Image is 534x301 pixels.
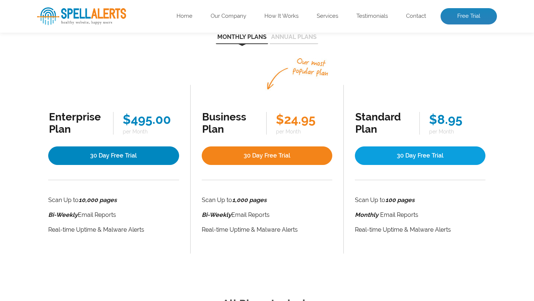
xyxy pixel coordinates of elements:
li: Scan Up to [355,195,485,205]
a: 30 Day Free Trial [355,146,485,165]
button: Monthly Plans [216,34,268,44]
span: per Month [276,129,332,135]
span: per Month [429,129,485,135]
div: $24.95 [276,112,332,127]
i: Bi-Weekly [48,211,78,218]
div: Business Plan [202,111,257,135]
div: $495.00 [123,112,178,127]
strong: 1,000 pages [232,196,267,204]
strong: 100 pages [385,196,415,204]
strong: 10,000 pages [79,196,117,204]
a: How It Works [264,13,299,20]
li: Email Reports [355,210,485,220]
button: Annual Plans [270,34,318,44]
i: Bi-Weekly [202,211,231,218]
li: Real-time Uptime & Malware Alerts [48,225,179,235]
img: SpellAlerts [37,7,126,25]
a: 30 Day Free Trial [202,146,332,165]
li: Email Reports [48,210,179,220]
a: Our Company [211,13,246,20]
a: 30 Day Free Trial [48,146,179,165]
div: Enterprise Plan [49,111,104,135]
li: Real-time Uptime & Malware Alerts [355,225,485,235]
a: Home [177,13,192,20]
a: Free Trial [441,8,497,24]
li: Scan Up to [202,195,332,205]
strong: Monthly [355,211,379,218]
li: Email Reports [202,210,332,220]
li: Real-time Uptime & Malware Alerts [202,225,332,235]
li: Scan Up to [48,195,179,205]
a: Testimonials [356,13,388,20]
div: Standard Plan [355,111,410,135]
a: Contact [406,13,426,20]
span: per Month [123,129,178,135]
div: $8.95 [429,112,485,127]
a: Services [317,13,338,20]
